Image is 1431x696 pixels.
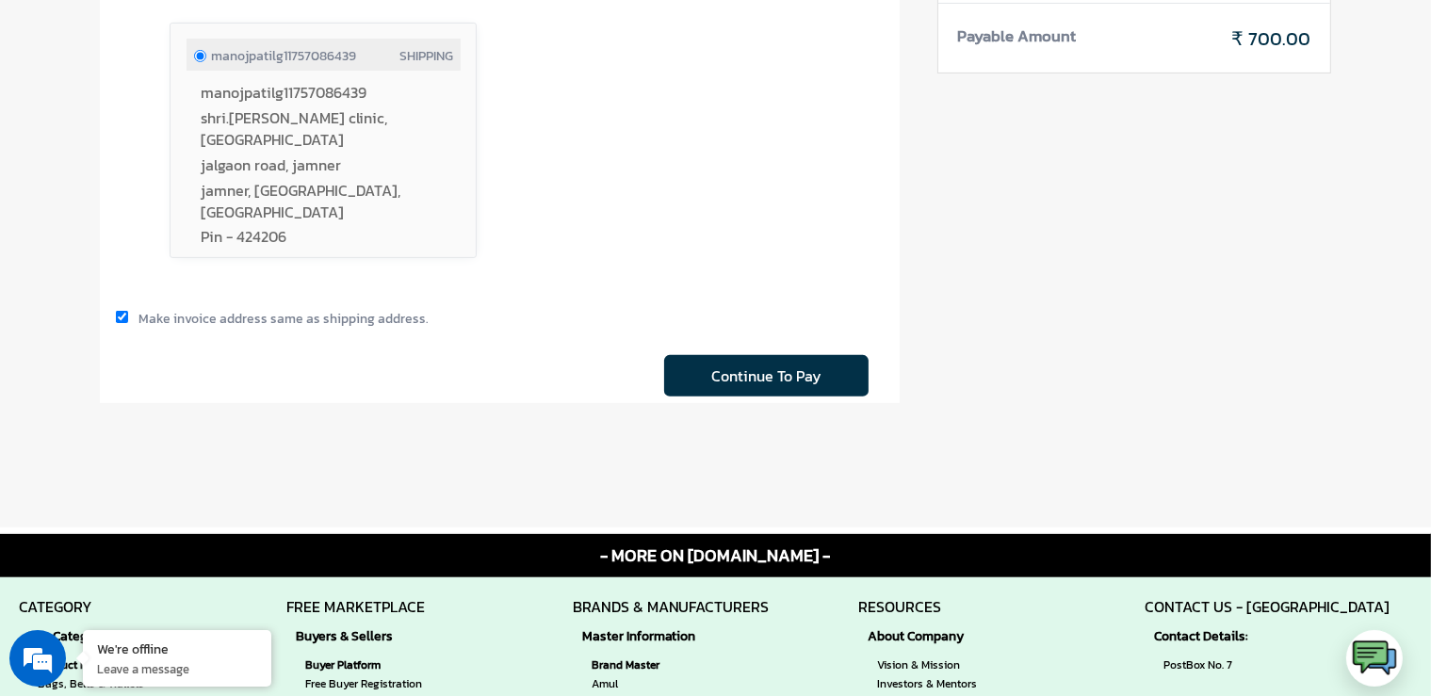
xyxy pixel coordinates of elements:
[592,674,751,693] a: Amul
[40,220,329,411] span: We are offline. Please leave us a message.
[28,627,183,646] strong: Top Categories
[1163,656,1412,674] span: PostBox No. 7
[9,481,359,547] textarea: Type your message and click 'Submit'
[201,104,447,151] div: shri.[PERSON_NAME] clinic,[GEOGRAPHIC_DATA]
[276,547,342,573] em: Submit
[148,461,239,474] em: Driven by SalesIQ
[877,674,992,693] a: Investors & Mentors
[868,627,1001,646] strong: About Company
[877,656,992,674] a: Vision & Mission
[592,656,751,674] strong: Brand Master
[1351,635,1398,682] img: logo.png
[664,355,869,397] span: Continue To Pay
[138,309,429,329] span: Make invoice address same as shipping address.
[97,639,257,657] div: We're offline
[97,660,257,677] p: Leave a message
[32,113,79,123] img: logo_Zg8I0qSkbAqR2WFHt3p6CTuqpyXMFPubPcD2OT02zFN43Cy9FUNNG3NEPhM_Q1qe_.png
[1154,627,1422,646] strong: Contact Details:
[305,656,483,674] strong: Buyer Platform
[296,627,493,646] strong: Buyers & Sellers
[309,9,354,55] div: Minimize live chat window
[582,627,760,646] strong: Master Information
[957,25,1133,48] span: Payable Amount
[1134,25,1310,52] span: ₹ 700.00
[130,461,143,473] img: salesiqlogo_leal7QplfZFryJ6FIlVepeu7OftD7mt8q6exU6-34PB8prfIgodN67KcxXM9Y7JQ_.png
[601,543,831,568] span: - MORE ON [DOMAIN_NAME] -
[305,674,483,693] a: Free Buyer Registration
[201,78,447,104] div: manojpatilg11757086439
[201,222,447,248] div: Pin - 424206
[399,39,453,71] div: Shipping
[194,39,453,71] div: manojpatilg11757086439
[201,176,447,223] div: jamner, [GEOGRAPHIC_DATA], [GEOGRAPHIC_DATA]
[201,151,447,176] div: jalgaon road, jamner
[98,105,317,130] div: Leave a message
